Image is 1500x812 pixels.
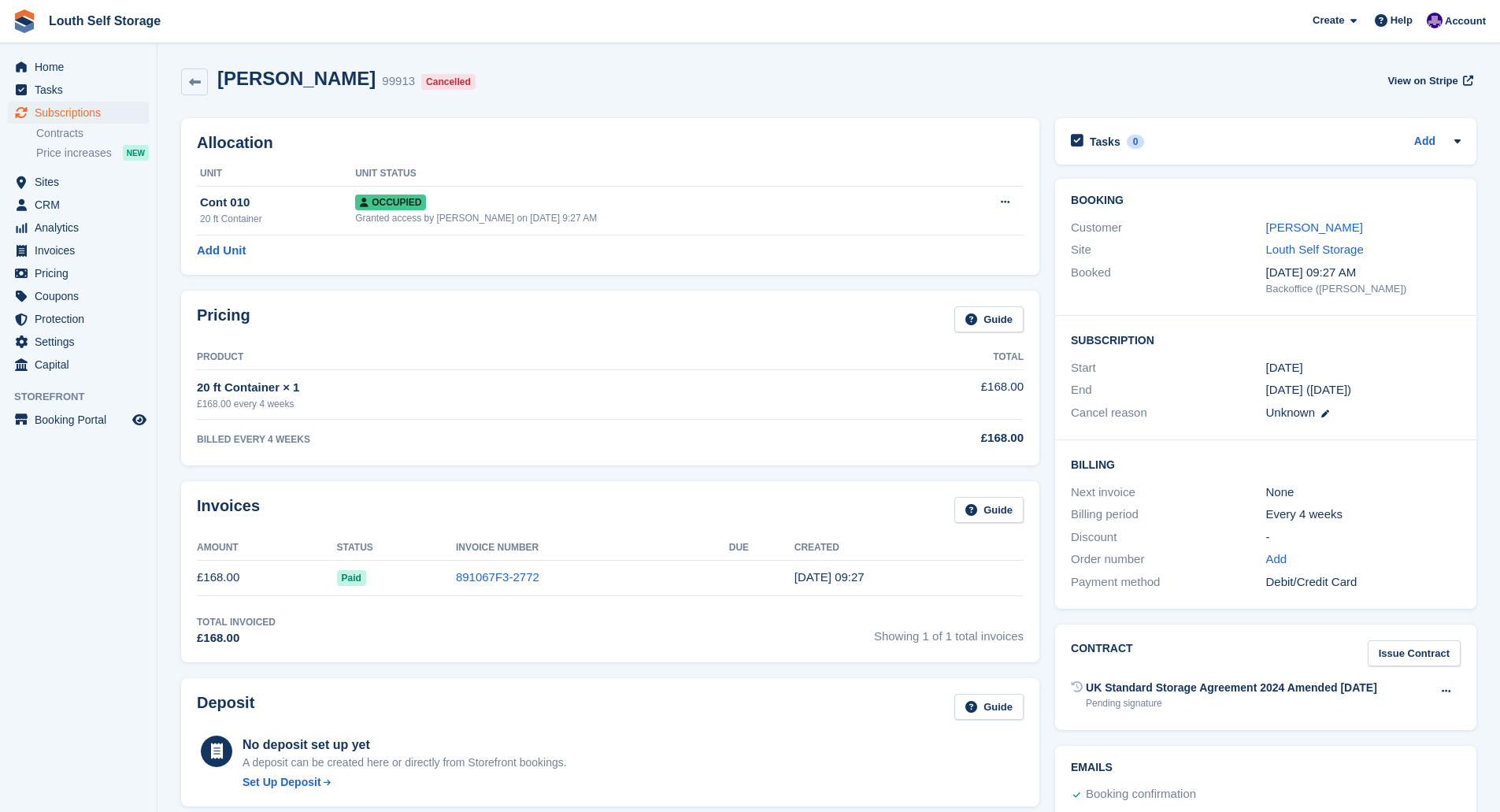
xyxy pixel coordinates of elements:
th: Unit [197,161,355,187]
div: Site [1071,241,1265,259]
div: Cancel reason [1071,404,1265,422]
img: stora-icon-8386f47178a22dfd0bd8f6a31ec36ba5ce8667c1dd55bd0f319d3a0aa187defe.svg [13,9,36,33]
div: Cancelled [421,74,476,90]
a: Guide [954,694,1024,720]
a: menu [8,56,149,78]
div: Set Up Deposit [243,774,321,791]
a: menu [8,79,149,101]
h2: Pricing [197,306,250,332]
div: Booking confirmation [1086,785,1196,804]
span: Invoices [35,239,129,261]
span: CRM [35,194,129,216]
a: Add Unit [197,242,246,260]
span: Settings [35,331,129,353]
span: Capital [35,354,129,376]
div: - [1266,528,1461,547]
a: Issue Contract [1368,640,1461,666]
span: Sites [35,171,129,193]
time: 2025-08-05 08:27:03 UTC [794,570,865,584]
a: Louth Self Storage [43,8,167,34]
div: Billing period [1071,506,1265,524]
h2: Contract [1071,640,1133,666]
h2: Invoices [197,497,260,523]
h2: Emails [1071,762,1461,774]
div: Cont 010 [200,194,355,212]
span: Pricing [35,262,129,284]
a: Louth Self Storage [1266,243,1364,256]
a: [PERSON_NAME] [1266,221,1363,234]
th: Status [337,536,456,561]
p: A deposit can be created here or directly from Storefront bookings. [243,755,567,771]
h2: Allocation [197,134,1024,152]
div: Granted access by [PERSON_NAME] on [DATE] 9:27 AM [355,211,943,225]
div: Every 4 weeks [1266,506,1461,524]
span: Price increases [36,146,112,161]
span: Help [1391,13,1413,28]
span: View on Stripe [1387,73,1457,89]
div: £168.00 [798,429,1024,447]
span: Tasks [35,79,129,101]
a: menu [8,194,149,216]
div: Order number [1071,551,1265,569]
div: 99913 [382,72,415,91]
span: Subscriptions [35,102,129,124]
a: menu [8,308,149,330]
div: £168.00 every 4 weeks [197,397,798,411]
td: £168.00 [798,369,1024,419]
a: menu [8,409,149,431]
div: 20 ft Container × 1 [197,379,798,397]
div: Debit/Credit Card [1266,573,1461,591]
h2: Billing [1071,456,1461,472]
a: 891067F3-2772 [456,570,539,584]
h2: Tasks [1090,135,1120,149]
div: BILLED EVERY 4 WEEKS [197,432,798,447]
a: menu [8,102,149,124]
span: Account [1445,13,1486,29]
span: Showing 1 of 1 total invoices [874,615,1024,647]
a: menu [8,239,149,261]
div: No deposit set up yet [243,736,567,755]
span: Create [1313,13,1344,28]
div: Pending signature [1086,696,1377,710]
span: Home [35,56,129,78]
a: Contracts [36,126,149,141]
a: menu [8,354,149,376]
img: Matthew Frith [1427,13,1443,28]
span: Protection [35,308,129,330]
a: menu [8,285,149,307]
a: Guide [954,306,1024,332]
a: Set Up Deposit [243,774,567,791]
a: menu [8,217,149,239]
div: 20 ft Container [200,212,355,226]
a: View on Stripe [1381,68,1476,94]
th: Due [729,536,794,561]
div: Total Invoiced [197,615,276,629]
span: Paid [337,570,366,586]
span: Analytics [35,217,129,239]
div: Booked [1071,264,1265,297]
th: Amount [197,536,337,561]
span: Unknown [1266,406,1316,419]
div: Payment method [1071,573,1265,591]
h2: [PERSON_NAME] [217,68,376,89]
div: Customer [1071,219,1265,237]
th: Total [798,345,1024,370]
td: £168.00 [197,560,337,595]
div: Backoffice ([PERSON_NAME]) [1266,281,1461,297]
div: Discount [1071,528,1265,547]
a: Guide [954,497,1024,523]
th: Created [794,536,1024,561]
div: £168.00 [197,629,276,647]
div: NEW [123,145,149,161]
div: Start [1071,359,1265,377]
h2: Subscription [1071,332,1461,347]
span: Coupons [35,285,129,307]
a: menu [8,262,149,284]
a: Add [1414,133,1435,151]
time: 2025-08-04 23:00:00 UTC [1266,359,1303,377]
a: Price increases NEW [36,144,149,161]
div: Next invoice [1071,484,1265,502]
h2: Deposit [197,694,254,720]
div: None [1266,484,1461,502]
a: Add [1266,551,1287,569]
